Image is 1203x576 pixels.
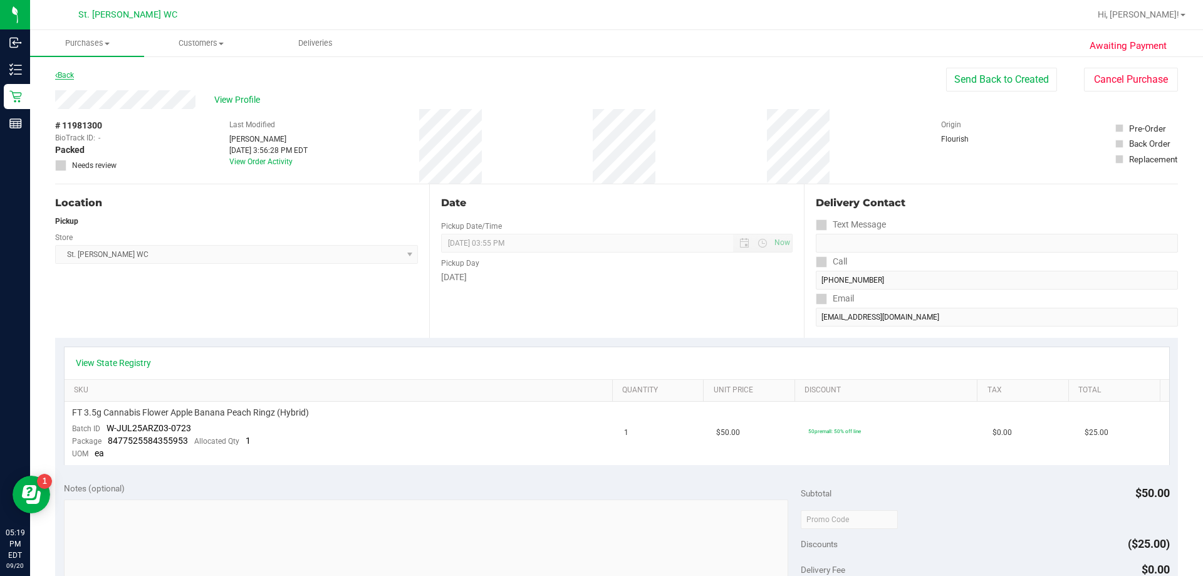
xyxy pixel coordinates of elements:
[714,385,790,395] a: Unit Price
[30,30,144,56] a: Purchases
[55,71,74,80] a: Back
[624,427,628,439] span: 1
[816,216,886,234] label: Text Message
[1078,385,1155,395] a: Total
[76,357,151,369] a: View State Registry
[6,561,24,570] p: 09/20
[214,93,264,107] span: View Profile
[1098,9,1179,19] span: Hi, [PERSON_NAME]!
[441,196,792,211] div: Date
[801,510,898,529] input: Promo Code
[72,437,102,446] span: Package
[1142,563,1170,576] span: $0.00
[55,217,78,226] strong: Pickup
[258,30,372,56] a: Deliveries
[78,9,177,20] span: St. [PERSON_NAME] WC
[801,533,838,555] span: Discounts
[229,134,308,145] div: [PERSON_NAME]
[941,134,1004,145] div: Flourish
[987,385,1064,395] a: Tax
[946,68,1057,92] button: Send Back to Created
[145,38,258,49] span: Customers
[816,196,1178,211] div: Delivery Contact
[72,449,88,458] span: UOM
[1084,68,1178,92] button: Cancel Purchase
[1129,153,1177,165] div: Replacement
[37,474,52,489] iframe: Resource center unread badge
[55,119,102,132] span: # 11981300
[816,234,1178,253] input: Format: (999) 999-9999
[108,436,188,446] span: 8477525584355953
[194,437,239,446] span: Allocated Qty
[95,448,104,458] span: ea
[64,483,125,493] span: Notes (optional)
[941,119,961,130] label: Origin
[55,232,73,243] label: Store
[55,132,95,144] span: BioTrack ID:
[9,63,22,76] inline-svg: Inventory
[992,427,1012,439] span: $0.00
[98,132,100,144] span: -
[281,38,350,49] span: Deliveries
[441,221,502,232] label: Pickup Date/Time
[144,30,258,56] a: Customers
[55,196,418,211] div: Location
[9,117,22,130] inline-svg: Reports
[229,119,275,130] label: Last Modified
[229,145,308,156] div: [DATE] 3:56:28 PM EDT
[72,424,100,433] span: Batch ID
[1129,137,1170,150] div: Back Order
[808,428,861,434] span: 50premall: 50% off line
[72,407,309,419] span: FT 3.5g Cannabis Flower Apple Banana Peach Ringz (Hybrid)
[6,527,24,561] p: 05:19 PM EDT
[801,488,831,498] span: Subtotal
[716,427,740,439] span: $50.00
[55,144,85,157] span: Packed
[816,253,847,271] label: Call
[1128,537,1170,550] span: ($25.00)
[622,385,699,395] a: Quantity
[1135,486,1170,500] span: $50.00
[30,38,144,49] span: Purchases
[1090,39,1167,53] span: Awaiting Payment
[107,423,191,433] span: W-JUL25ARZ03-0723
[1129,122,1166,135] div: Pre-Order
[1085,427,1108,439] span: $25.00
[816,290,854,308] label: Email
[13,476,50,513] iframe: Resource center
[441,271,792,284] div: [DATE]
[72,160,117,171] span: Needs review
[441,258,479,269] label: Pickup Day
[9,90,22,103] inline-svg: Retail
[9,36,22,49] inline-svg: Inbound
[805,385,972,395] a: Discount
[74,385,607,395] a: SKU
[816,271,1178,290] input: Format: (999) 999-9999
[801,565,845,575] span: Delivery Fee
[246,436,251,446] span: 1
[229,157,293,166] a: View Order Activity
